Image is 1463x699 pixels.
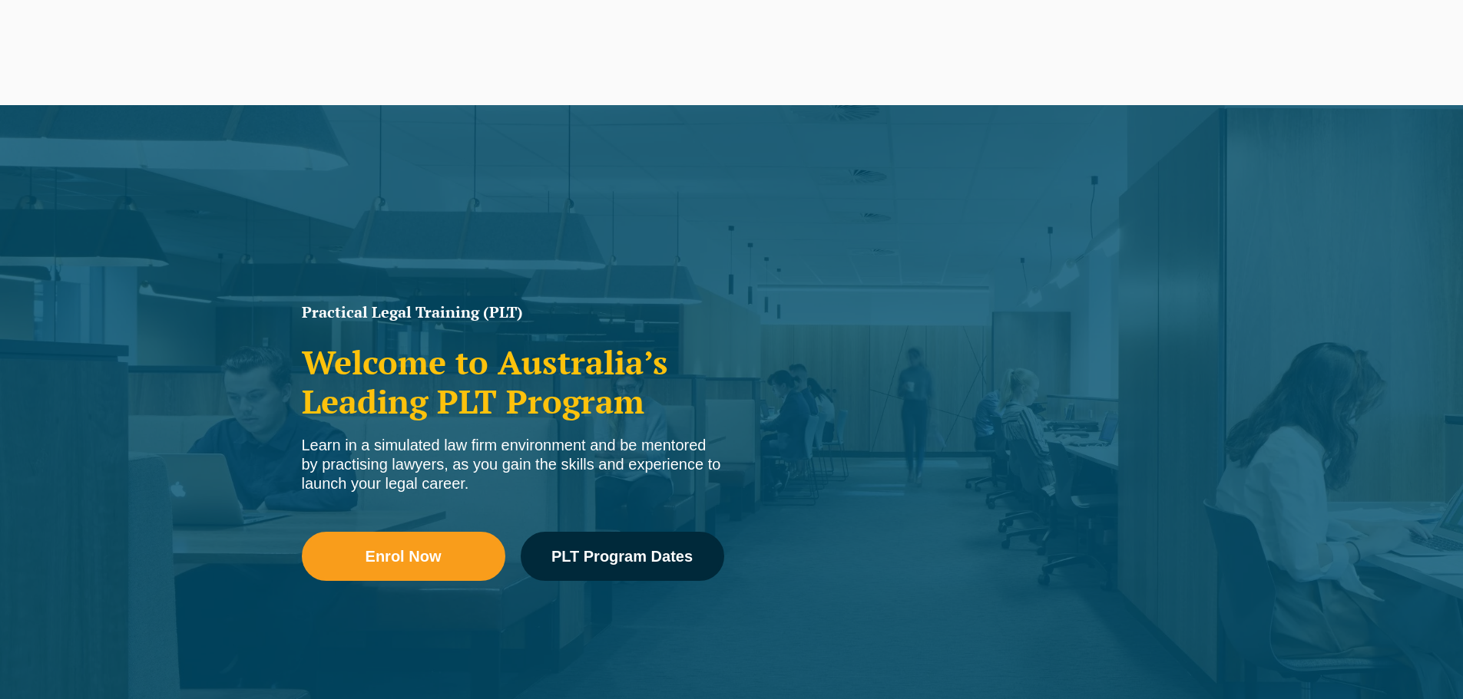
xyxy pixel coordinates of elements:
span: PLT Program Dates [551,549,693,564]
a: Enrol Now [302,532,505,581]
h2: Welcome to Australia’s Leading PLT Program [302,343,724,420]
a: PLT Program Dates [521,532,724,581]
span: Enrol Now [366,549,442,564]
div: Learn in a simulated law firm environment and be mentored by practising lawyers, as you gain the ... [302,436,724,493]
h1: Practical Legal Training (PLT) [302,305,724,320]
